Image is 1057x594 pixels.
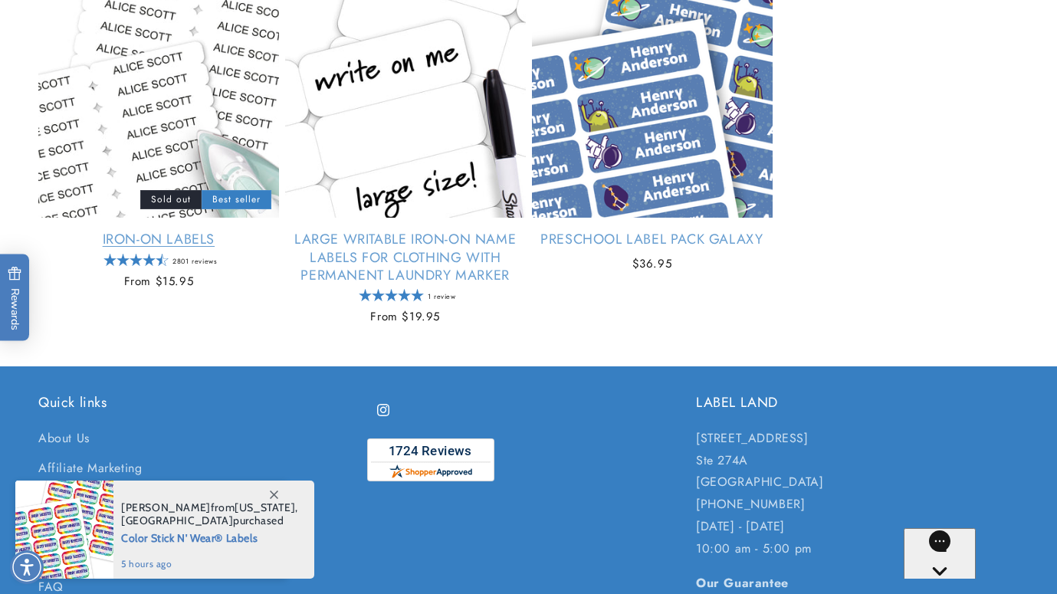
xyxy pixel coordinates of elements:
span: [US_STATE] [235,500,295,514]
span: Rewards [8,266,22,330]
span: [GEOGRAPHIC_DATA] [121,514,233,527]
iframe: Gorgias live chat messenger [904,528,1042,579]
a: Large Writable Iron-On Name Labels for Clothing with Permanent Laundry Marker [285,231,526,284]
span: Color Stick N' Wear® Labels [121,527,298,546]
h2: LABEL LAND [696,394,1019,412]
span: 5 hours ago [121,557,298,571]
strong: Our Guarantee [696,574,789,592]
a: Iron-On Labels [38,231,279,248]
span: from , purchased [121,501,298,527]
a: shopperapproved.com [367,438,494,489]
div: Accessibility Menu [10,550,44,584]
a: About Us [38,428,90,454]
h2: Quick links [38,394,361,412]
a: Affiliate Marketing [38,454,142,484]
iframe: Sign Up via Text for Offers [12,471,194,517]
p: [STREET_ADDRESS] Ste 274A [GEOGRAPHIC_DATA] [PHONE_NUMBER] [DATE] - [DATE] 10:00 am - 5:00 pm [696,428,1019,560]
a: Preschool Label Pack Galaxy [532,231,773,248]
